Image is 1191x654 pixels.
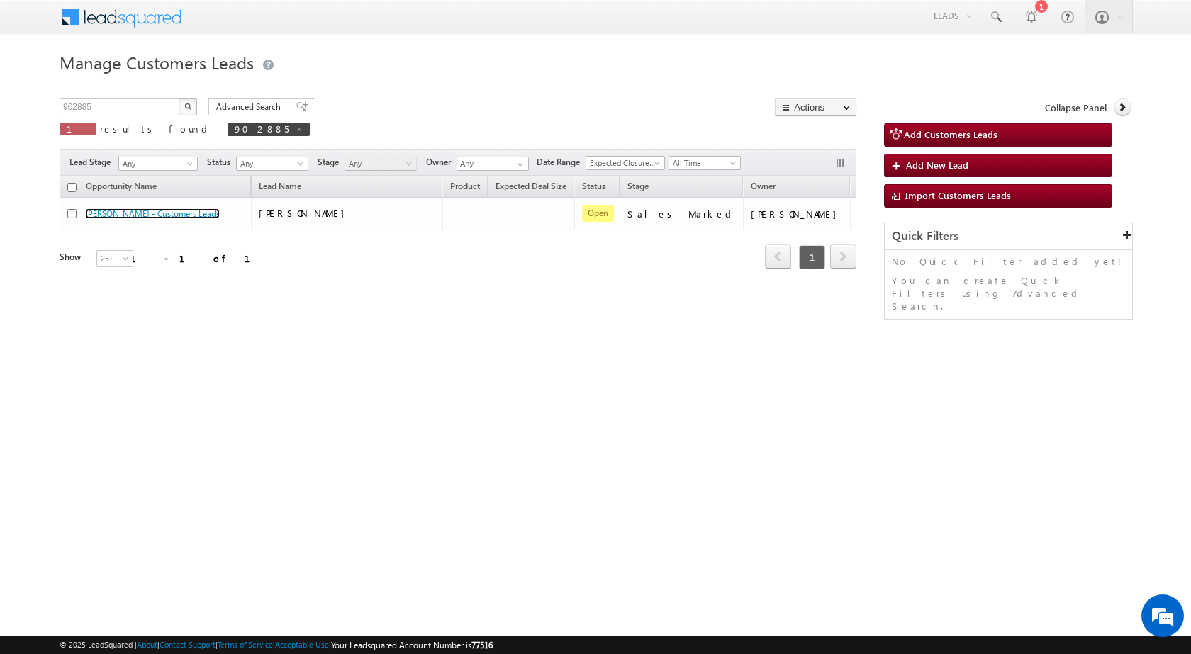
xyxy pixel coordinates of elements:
button: Actions [775,98,856,116]
div: [PERSON_NAME] [751,208,844,220]
div: Chat with us now [74,74,238,93]
div: Sales Marked [627,208,737,220]
span: 1 [799,245,825,269]
a: Any [118,157,198,171]
a: Contact Support [160,640,216,649]
span: Opportunity Name [86,181,157,191]
span: Product [450,181,480,191]
span: Any [237,157,304,170]
span: 902885 [235,123,289,135]
span: Add New Lead [906,159,968,171]
span: Import Customers Leads [905,189,1011,201]
a: Stage [620,179,656,197]
input: Type to Search [457,157,529,171]
span: next [830,244,856,269]
span: Any [119,157,193,170]
a: Terms of Service [218,640,273,649]
em: Start Chat [193,436,257,456]
span: Lead Stage [69,156,116,169]
span: Open [582,205,614,222]
span: All Time [669,157,737,169]
a: All Time [669,156,741,170]
span: Date Range [537,156,586,169]
span: Expected Closure Date [586,157,660,169]
img: d_60004797649_company_0_60004797649 [24,74,60,93]
a: Opportunity Name [79,179,164,197]
a: next [830,246,856,269]
div: Minimize live chat window [233,7,267,41]
textarea: Type your message and hit 'Enter' [18,131,259,424]
span: 1 [67,123,89,135]
a: Expected Deal Size [488,179,574,197]
a: [PERSON_NAME] - Customers Leads [85,208,220,219]
span: Lead Name [252,179,308,197]
a: 25 [96,250,133,267]
span: Status [207,156,236,169]
span: 77516 [471,640,493,650]
a: Show All Items [510,157,527,171]
span: Owner [426,156,457,169]
span: Manage Customers Leads [60,51,254,74]
p: No Quick Filter added yet! [892,255,1125,268]
span: Any [345,157,413,170]
a: About [137,640,157,649]
span: Collapse Panel [1045,101,1107,114]
span: Advanced Search [216,101,285,113]
span: Your Leadsquared Account Number is [331,640,493,650]
span: Add Customers Leads [904,128,997,140]
a: Any [236,157,308,171]
span: Stage [318,156,345,169]
a: Expected Closure Date [586,156,665,170]
input: Check all records [67,183,77,192]
span: 25 [97,252,135,265]
a: Acceptable Use [275,640,329,649]
p: You can create Quick Filters using Advanced Search. [892,274,1125,312]
span: results found [100,123,213,135]
span: © 2025 LeadSquared | | | | | [60,638,493,652]
a: Any [345,157,417,171]
div: Quick Filters [885,222,1132,250]
span: Owner [751,181,776,191]
span: Expected Deal Size [496,181,566,191]
span: prev [765,244,791,269]
img: Search [184,103,191,110]
a: prev [765,246,791,269]
div: Show [60,251,85,264]
span: [PERSON_NAME] [259,207,352,219]
span: Stage [627,181,649,191]
a: Status [575,179,613,197]
div: 1 - 1 of 1 [130,250,267,266]
span: Actions [851,178,893,196]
